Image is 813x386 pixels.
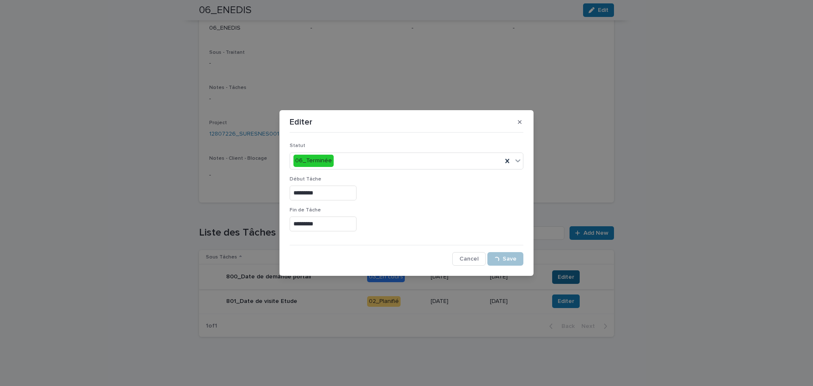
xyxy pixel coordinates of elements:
button: Cancel [452,252,486,266]
span: Statut [290,143,305,148]
span: Début Tâche [290,177,321,182]
span: Save [503,256,517,262]
span: Fin de Tâche [290,208,321,213]
button: Save [487,252,523,266]
span: Cancel [459,256,478,262]
div: 06_Terminée [293,155,334,167]
p: Editer [290,117,312,127]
